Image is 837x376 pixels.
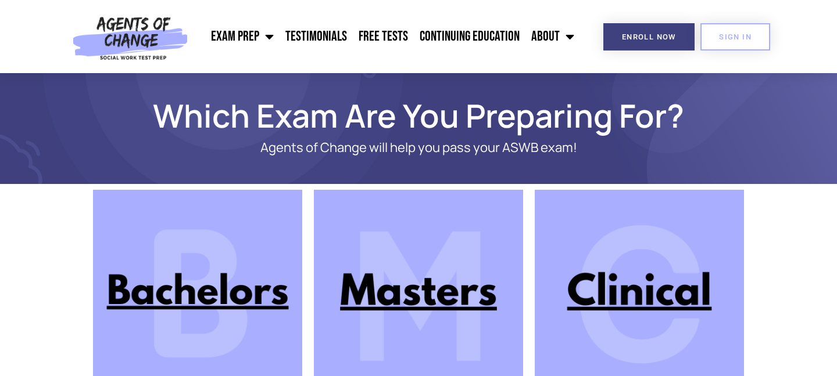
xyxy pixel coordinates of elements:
a: Free Tests [353,22,414,51]
a: About [525,22,580,51]
h1: Which Exam Are You Preparing For? [87,102,750,129]
nav: Menu [194,22,581,51]
a: Enroll Now [603,23,695,50]
span: SIGN IN [719,33,752,41]
p: Agents of Change will help you pass your ASWB exam! [134,140,703,155]
a: SIGN IN [700,23,770,50]
a: Exam Prep [205,22,280,51]
a: Continuing Education [414,22,525,51]
a: Testimonials [280,22,353,51]
span: Enroll Now [622,33,676,41]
